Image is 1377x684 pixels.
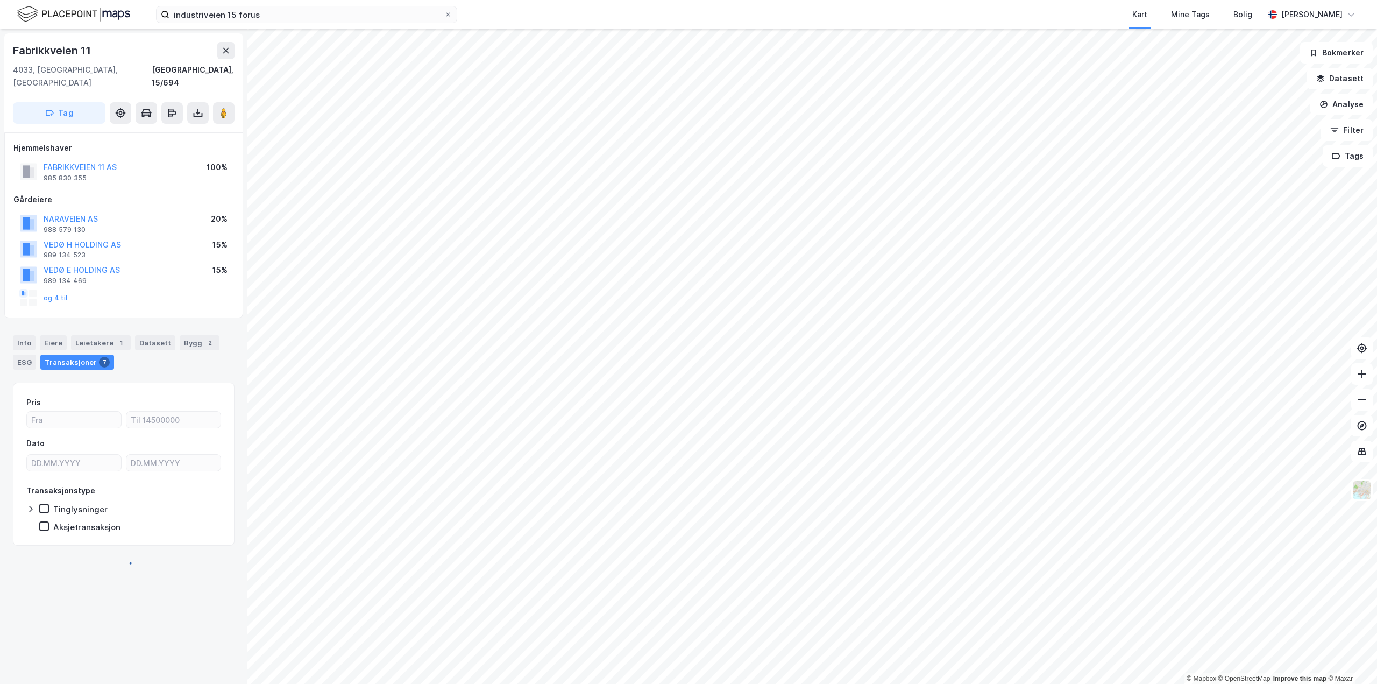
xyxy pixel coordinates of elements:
[44,277,87,285] div: 989 134 469
[1281,8,1343,21] div: [PERSON_NAME]
[26,437,45,450] div: Dato
[1233,8,1252,21] div: Bolig
[13,142,234,154] div: Hjemmelshaver
[116,337,126,348] div: 1
[71,335,131,350] div: Leietakere
[180,335,219,350] div: Bygg
[13,335,36,350] div: Info
[169,6,444,23] input: Søk på adresse, matrikkel, gårdeiere, leietakere eller personer
[44,174,87,182] div: 985 830 355
[26,484,95,497] div: Transaksjonstype
[44,251,86,259] div: 989 134 523
[13,42,93,59] div: Fabrikkveien 11
[40,355,114,370] div: Transaksjoner
[13,193,234,206] div: Gårdeiere
[1323,632,1377,684] iframe: Chat Widget
[212,238,228,251] div: 15%
[1273,675,1326,682] a: Improve this map
[53,522,120,532] div: Aksjetransaksjon
[1310,94,1373,115] button: Analyse
[1323,145,1373,167] button: Tags
[53,504,108,514] div: Tinglysninger
[204,337,215,348] div: 2
[207,161,228,174] div: 100%
[17,5,130,24] img: logo.f888ab2527a4732fd821a326f86c7f29.svg
[1352,480,1372,500] img: Z
[212,264,228,277] div: 15%
[126,412,221,428] input: Til 14500000
[126,455,221,471] input: DD.MM.YYYY
[1218,675,1270,682] a: OpenStreetMap
[135,335,175,350] div: Datasett
[99,357,110,368] div: 7
[115,554,132,572] img: spinner.a6d8c91a73a9ac5275cf975e30b51cfb.svg
[27,455,121,471] input: DD.MM.YYYY
[1132,8,1147,21] div: Kart
[26,396,41,409] div: Pris
[1187,675,1216,682] a: Mapbox
[27,412,121,428] input: Fra
[40,335,67,350] div: Eiere
[1321,119,1373,141] button: Filter
[44,225,86,234] div: 988 579 130
[13,355,36,370] div: ESG
[13,102,105,124] button: Tag
[1171,8,1210,21] div: Mine Tags
[211,213,228,225] div: 20%
[13,64,152,89] div: 4033, [GEOGRAPHIC_DATA], [GEOGRAPHIC_DATA]
[1307,68,1373,89] button: Datasett
[152,64,235,89] div: [GEOGRAPHIC_DATA], 15/694
[1300,42,1373,64] button: Bokmerker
